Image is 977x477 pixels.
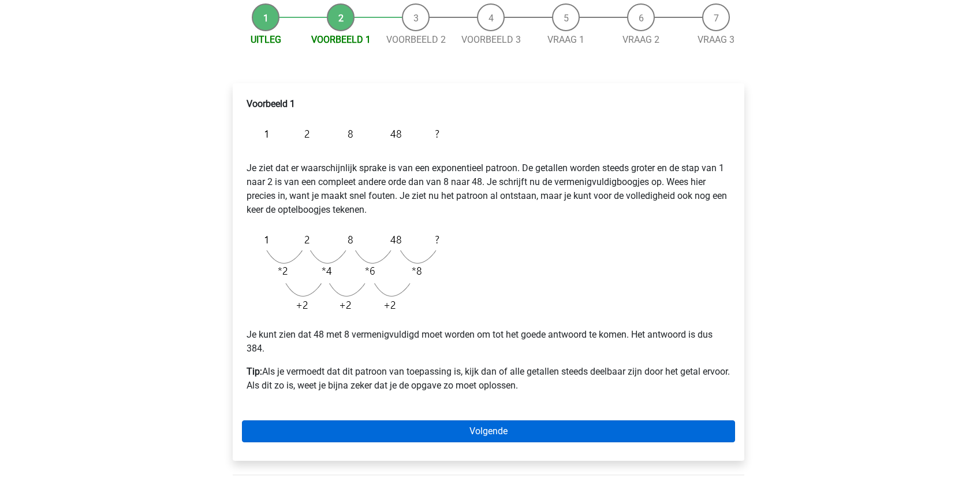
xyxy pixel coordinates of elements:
[247,365,730,393] p: Als je vermoedt dat dit patroon van toepassing is, kijk dan of alle getallen steeds deelbaar zijn...
[247,98,295,109] b: Voorbeeld 1
[461,34,521,45] a: Voorbeeld 3
[242,420,735,442] a: Volgende
[311,34,371,45] a: Voorbeeld 1
[698,34,734,45] a: Vraag 3
[622,34,659,45] a: Vraag 2
[247,120,445,147] img: Exponential_Example_1.png
[247,328,730,356] p: Je kunt zien dat 48 met 8 vermenigvuldigd moet worden om tot het goede antwoord te komen. Het ant...
[247,366,262,377] b: Tip:
[386,34,446,45] a: Voorbeeld 2
[547,34,584,45] a: Vraag 1
[251,34,281,45] a: Uitleg
[247,226,445,319] img: Exponential_Example_1_2.png
[247,147,730,217] p: Je ziet dat er waarschijnlijk sprake is van een exponentieel patroon. De getallen worden steeds g...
